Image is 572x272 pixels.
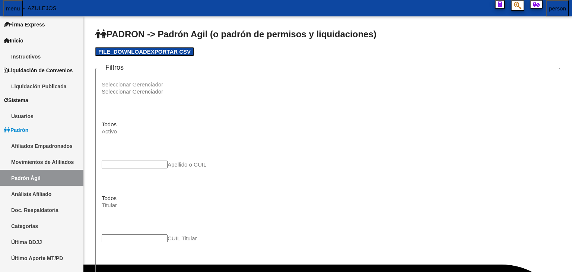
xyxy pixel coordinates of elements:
span: Exportar CSV [98,48,191,55]
span: PADRON -> Padrón Agil (o padrón de permisos y liquidaciones) [95,29,376,39]
span: Firma Express [4,20,45,29]
button: Exportar CSV [95,47,194,56]
span: Seleccionar Gerenciador [102,81,163,88]
span: Liquidación de Convenios [4,66,73,75]
h3: Filtros [102,62,127,73]
span: Activo [102,128,117,134]
mat-icon: file_download [98,48,147,55]
span: Todos [102,195,117,201]
span: Seleccionar Gerenciador [102,88,163,94]
span: Inicio [4,37,23,45]
span: Sistema [4,96,28,104]
mat-icon: person [549,5,566,12]
span: Titular [102,202,117,208]
span: CUIL Titular [168,235,197,241]
mat-icon: menu [6,5,20,12]
span: Todos [102,121,117,127]
span: Apellido o CUIL [168,161,206,167]
span: Padrón [4,126,28,134]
